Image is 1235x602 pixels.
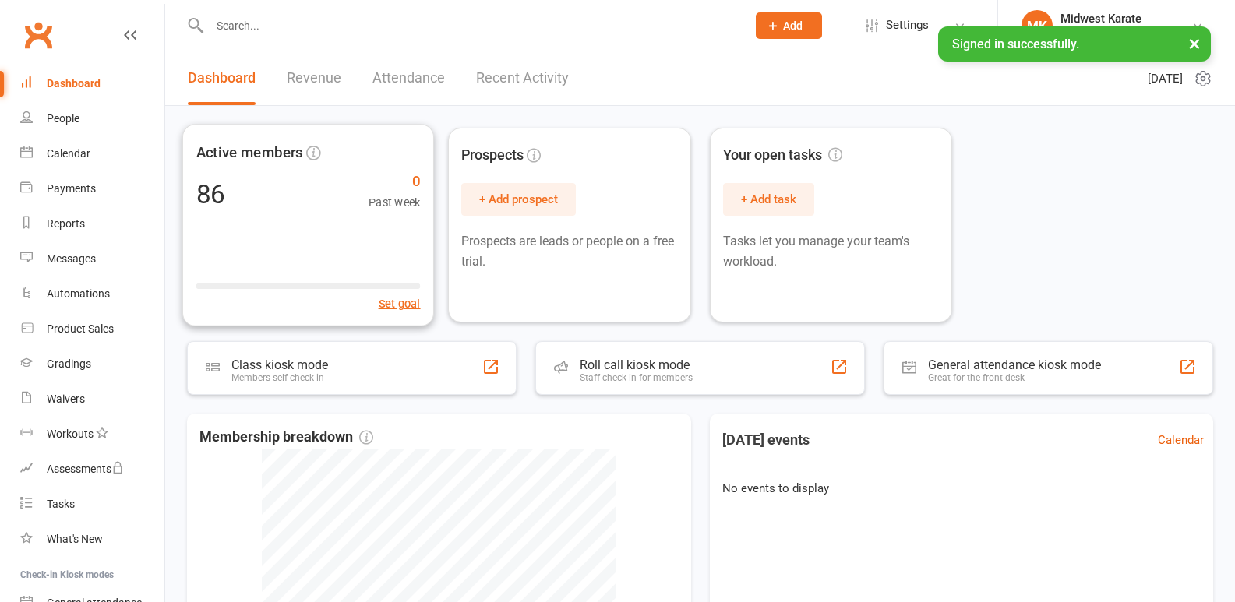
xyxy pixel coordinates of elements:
[20,101,164,136] a: People
[756,12,822,39] button: Add
[47,498,75,510] div: Tasks
[783,19,803,32] span: Add
[47,77,101,90] div: Dashboard
[476,51,569,105] a: Recent Activity
[20,452,164,487] a: Assessments
[20,417,164,452] a: Workouts
[20,206,164,241] a: Reports
[20,347,164,382] a: Gradings
[188,51,256,105] a: Dashboard
[379,294,421,312] button: Set goal
[231,372,328,383] div: Members self check-in
[952,37,1079,51] span: Signed in successfully.
[47,287,110,300] div: Automations
[886,8,929,43] span: Settings
[928,372,1101,383] div: Great for the front desk
[20,171,164,206] a: Payments
[20,522,164,557] a: What's New
[372,51,445,105] a: Attendance
[47,393,85,405] div: Waivers
[47,217,85,230] div: Reports
[710,426,822,454] h3: [DATE] events
[47,428,94,440] div: Workouts
[580,357,693,372] div: Roll call kiosk mode
[1022,10,1053,41] div: MK
[461,144,524,167] span: Prospects
[723,183,814,216] button: + Add task
[47,147,90,160] div: Calendar
[47,322,114,335] div: Product Sales
[369,193,420,211] span: Past week
[20,487,164,522] a: Tasks
[1148,69,1183,88] span: [DATE]
[287,51,341,105] a: Revenue
[580,372,693,383] div: Staff check-in for members
[461,231,677,271] p: Prospects are leads or people on a free trial.
[369,170,420,193] span: 0
[199,426,373,449] span: Membership breakdown
[47,463,124,475] div: Assessments
[20,382,164,417] a: Waivers
[47,182,96,195] div: Payments
[1158,431,1204,449] a: Calendar
[47,252,96,265] div: Messages
[20,136,164,171] a: Calendar
[47,112,79,125] div: People
[231,357,328,372] div: Class kiosk mode
[19,16,58,55] a: Clubworx
[723,231,939,271] p: Tasks let you manage your team's workload.
[723,144,842,167] span: Your open tasks
[196,141,303,164] span: Active members
[20,312,164,347] a: Product Sales
[205,15,736,37] input: Search...
[1060,12,1191,26] div: Midwest Karate
[461,183,576,216] button: + Add prospect
[47,357,91,370] div: Gradings
[1060,26,1191,40] div: Midwest Karate Saskatoon
[20,276,164,312] a: Automations
[196,181,225,206] div: 86
[1180,26,1209,60] button: ×
[20,241,164,276] a: Messages
[20,66,164,101] a: Dashboard
[47,533,103,545] div: What's New
[704,466,1220,510] div: No events to display
[928,357,1101,372] div: General attendance kiosk mode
